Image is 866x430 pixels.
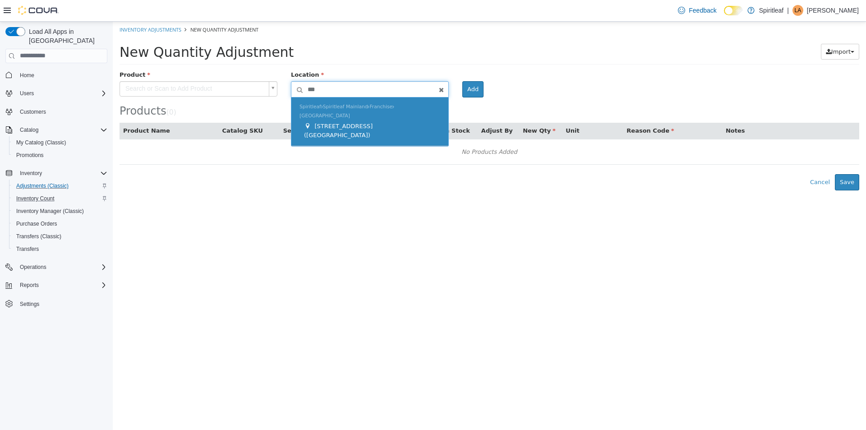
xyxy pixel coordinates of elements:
[13,180,107,191] span: Adjustments (Classic)
[722,153,746,169] button: Save
[16,299,43,310] a: Settings
[20,282,39,289] span: Reports
[16,88,37,99] button: Users
[16,69,107,81] span: Home
[2,261,111,273] button: Operations
[9,205,111,217] button: Inventory Manager (Classic)
[7,60,165,75] a: Search or Scan to Add Product
[16,70,38,81] a: Home
[20,301,39,308] span: Settings
[7,5,69,11] a: Inventory Adjustments
[9,149,111,162] button: Promotions
[16,106,107,117] span: Customers
[16,298,107,309] span: Settings
[13,218,107,229] span: Purchase Orders
[2,87,111,100] button: Users
[692,153,722,169] button: Cancel
[7,50,37,56] span: Product
[2,124,111,136] button: Catalog
[2,297,111,310] button: Settings
[20,264,46,271] span: Operations
[7,83,54,96] span: Products
[9,243,111,255] button: Transfers
[708,22,746,38] button: Import
[13,150,107,161] span: Promotions
[13,137,107,148] span: My Catalog (Classic)
[724,15,724,16] span: Dark Mode
[16,168,46,179] button: Inventory
[13,231,107,242] span: Transfers (Classic)
[18,6,59,15] img: Cova
[410,106,443,112] span: New Qty
[16,245,39,253] span: Transfers
[16,182,69,190] span: Adjustments (Classic)
[16,262,107,273] span: Operations
[20,72,34,79] span: Home
[16,220,57,227] span: Purchase Orders
[613,105,634,114] button: Notes
[16,125,42,135] button: Catalog
[20,126,38,134] span: Catalog
[350,60,371,76] button: Add
[13,137,70,148] a: My Catalog (Classic)
[10,105,59,114] button: Product Name
[25,27,107,45] span: Load All Apps in [GEOGRAPHIC_DATA]
[369,105,402,114] button: Adjust By
[689,6,716,15] span: Feedback
[13,244,42,254] a: Transfers
[54,87,64,95] small: ( )
[13,124,741,137] div: No Products Added
[191,101,260,117] span: [STREET_ADDRESS] ([GEOGRAPHIC_DATA])
[13,206,88,217] a: Inventory Manager (Classic)
[453,105,468,114] button: Unit
[2,69,111,82] button: Home
[13,193,107,204] span: Inventory Count
[724,6,743,15] input: Dark Mode
[20,108,46,116] span: Customers
[13,180,72,191] a: Adjustments (Classic)
[13,218,61,229] a: Purchase Orders
[9,180,111,192] button: Adjustments (Classic)
[16,125,107,135] span: Catalog
[56,87,61,95] span: 0
[16,88,107,99] span: Users
[5,65,107,334] nav: Complex example
[16,208,84,215] span: Inventory Manager (Classic)
[719,27,738,33] span: Import
[20,90,34,97] span: Users
[2,105,111,118] button: Customers
[16,195,55,202] span: Inventory Count
[2,167,111,180] button: Inventory
[9,230,111,243] button: Transfers (Classic)
[187,82,281,97] span: Spiritleaf Spiritleaf Mainland Franchise [GEOGRAPHIC_DATA]
[16,152,44,159] span: Promotions
[16,106,50,117] a: Customers
[807,5,859,16] p: [PERSON_NAME]
[13,206,107,217] span: Inventory Manager (Classic)
[7,60,152,74] span: Search or Scan to Add Product
[9,217,111,230] button: Purchase Orders
[13,244,107,254] span: Transfers
[7,23,181,38] span: New Quantity Adjustment
[9,192,111,205] button: Inventory Count
[110,105,152,114] button: Catalog SKU
[16,168,107,179] span: Inventory
[13,193,58,204] a: Inventory Count
[78,5,146,11] span: New Quantity Adjustment
[514,106,561,112] span: Reason Code
[16,139,66,146] span: My Catalog (Classic)
[13,231,65,242] a: Transfers (Classic)
[795,5,802,16] span: LA
[178,50,211,56] span: Location
[759,5,783,16] p: Spiritleaf
[2,279,111,291] button: Reports
[792,5,803,16] div: Lucas A
[170,105,253,114] button: Serial / Package Number
[16,262,50,273] button: Operations
[787,5,789,16] p: |
[16,280,107,291] span: Reports
[674,1,720,19] a: Feedback
[9,136,111,149] button: My Catalog (Classic)
[13,150,47,161] a: Promotions
[16,233,61,240] span: Transfers (Classic)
